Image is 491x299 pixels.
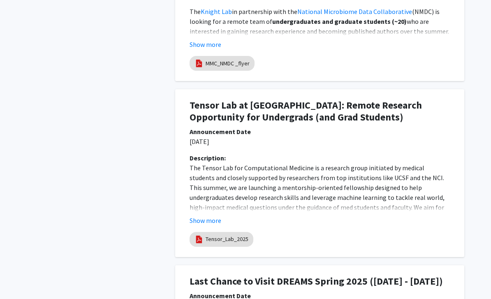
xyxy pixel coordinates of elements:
img: pdf_icon.png [195,235,204,244]
h1: Tensor Lab at [GEOGRAPHIC_DATA]: Remote Research Opportunity for Undergrads (and Grad Students) [190,100,450,123]
a: Knight Lab [201,7,232,16]
p: [GEOGRAPHIC_DATA][US_STATE] [190,7,450,76]
button: Show more [190,216,221,225]
button: Show more [190,39,221,49]
span: who are interested in gaining research experience and becoming published authors over the summer.... [190,17,450,45]
span: The [190,7,201,16]
a: MMC_NMDC _flyer [206,59,250,68]
iframe: Chat [6,262,35,293]
h1: Last Chance to Visit DREAMS Spring 2025 ([DATE] - [DATE]) [190,276,450,287]
a: Tensor_Lab_2025 [206,235,248,243]
div: Description: [190,153,450,163]
p: [DATE] [190,137,450,146]
div: Announcement Date [190,127,450,137]
strong: undergraduates and graduate students (~20) [272,17,407,25]
img: pdf_icon.png [195,59,204,68]
a: National Microbiome Data Collaborative [297,7,412,16]
p: The Tensor Lab for Computational Medicine is a research group initiated by medical students and c... [190,163,450,232]
span: in partnership with the [232,7,297,16]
